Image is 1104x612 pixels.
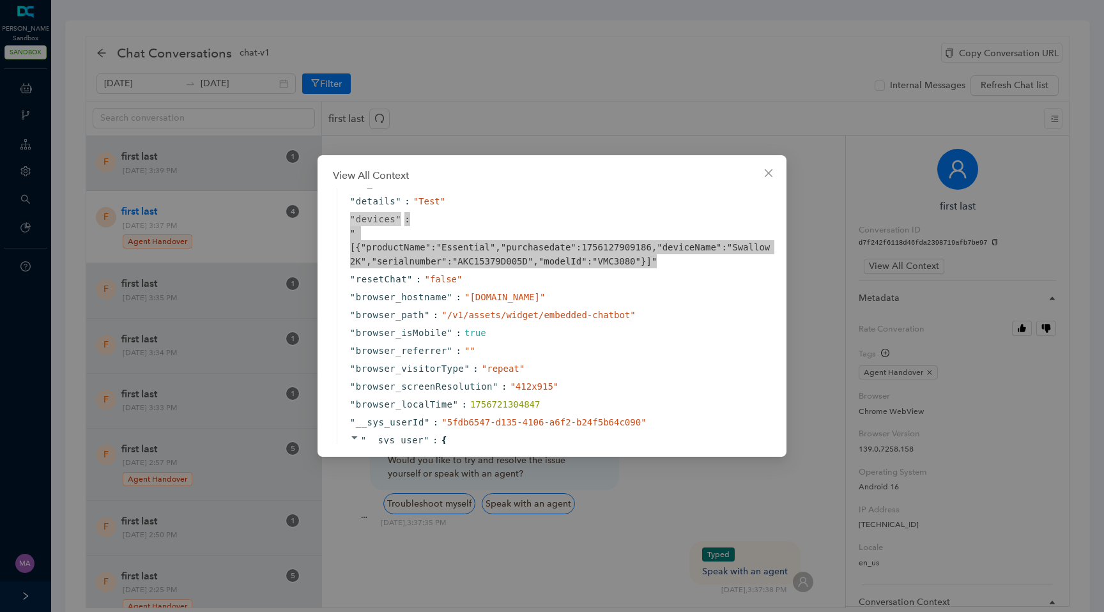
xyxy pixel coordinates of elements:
[356,326,447,340] span: browser_isMobile
[470,397,540,411] div: 1756721304847
[456,344,461,358] span: :
[356,212,396,226] span: devices
[433,433,438,447] span: :
[433,415,438,429] span: :
[350,292,356,302] span: "
[510,381,558,392] span: " 412x915 "
[404,194,410,208] span: :
[350,274,356,284] span: "
[350,417,356,427] span: "
[453,399,459,409] span: "
[424,310,430,320] span: "
[350,381,356,392] span: "
[502,379,507,394] span: :
[758,163,779,183] button: Close
[424,274,462,284] span: " false "
[441,417,646,427] span: " 5fdb6547-d135-4106-a6f2-b24f5b64c090 "
[356,194,396,208] span: details
[356,308,424,322] span: browser_path
[461,397,466,411] span: :
[356,379,493,394] span: browser_screenResolution
[464,292,545,302] span: " [DOMAIN_NAME] "
[482,363,525,374] span: " repeat "
[464,346,475,356] span: " "
[356,290,447,304] span: browser_hostname
[350,228,770,266] span: " [{"productName":"Essential","purchasedate":1756127909186,"deviceName":"Swallow 2K","serialnumbe...
[447,292,453,302] span: "
[433,308,438,322] span: :
[447,328,453,338] span: "
[404,212,410,226] span: :
[356,272,407,286] span: resetChat
[424,417,430,427] span: "
[493,381,498,392] span: "
[456,326,461,340] span: :
[763,168,774,178] span: close
[356,397,453,411] span: browser_localTime
[473,362,478,376] span: :
[441,310,635,320] span: " /v1/assets/widget/embedded-chatbot "
[395,214,401,224] span: "
[413,196,446,206] span: " Test "
[395,196,401,206] span: "
[447,346,453,356] span: "
[441,433,447,447] span: {
[361,435,367,445] span: "
[350,196,356,206] span: "
[416,272,421,286] span: :
[356,344,447,358] span: browser_referrer
[464,326,486,340] div: true
[356,415,424,429] span: __sys_userId
[333,168,771,183] div: View All Context
[350,328,356,338] span: "
[350,310,356,320] span: "
[356,362,464,376] span: browser_visitorType
[350,363,356,374] span: "
[464,363,470,374] span: "
[407,274,413,284] span: "
[424,435,429,445] span: "
[367,435,424,445] span: __sys_user
[456,290,461,304] span: :
[350,346,356,356] span: "
[350,214,356,224] span: "
[350,399,356,409] span: "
